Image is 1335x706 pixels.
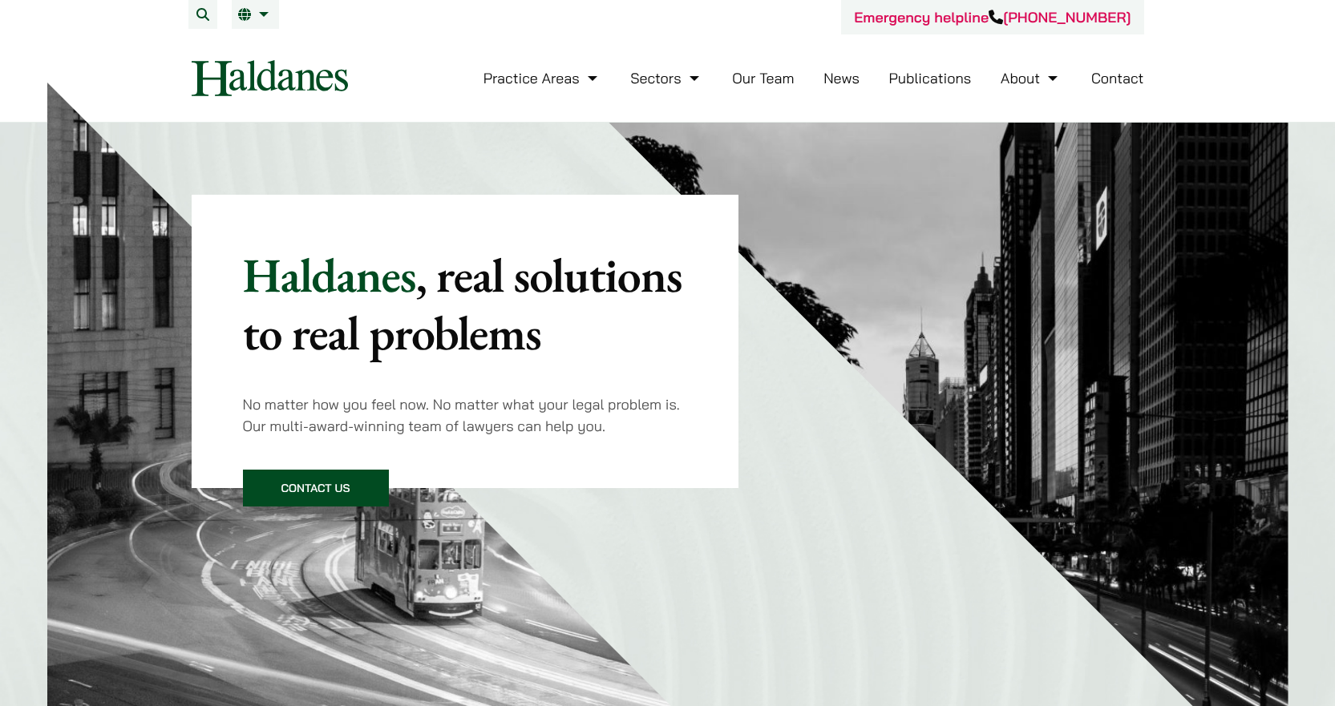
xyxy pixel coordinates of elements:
mark: , real solutions to real problems [243,244,682,364]
a: Our Team [732,69,794,87]
img: Logo of Haldanes [192,60,348,96]
a: Contact Us [243,470,389,506]
a: Contact [1091,69,1144,87]
a: Emergency helpline[PHONE_NUMBER] [854,8,1131,26]
a: EN [238,8,273,21]
p: No matter how you feel now. No matter what your legal problem is. Our multi-award-winning team of... [243,393,688,437]
a: News [823,69,860,87]
a: Practice Areas [483,69,601,87]
a: Publications [889,69,972,87]
p: Haldanes [243,246,688,361]
a: Sectors [630,69,702,87]
a: About [1001,69,1062,87]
